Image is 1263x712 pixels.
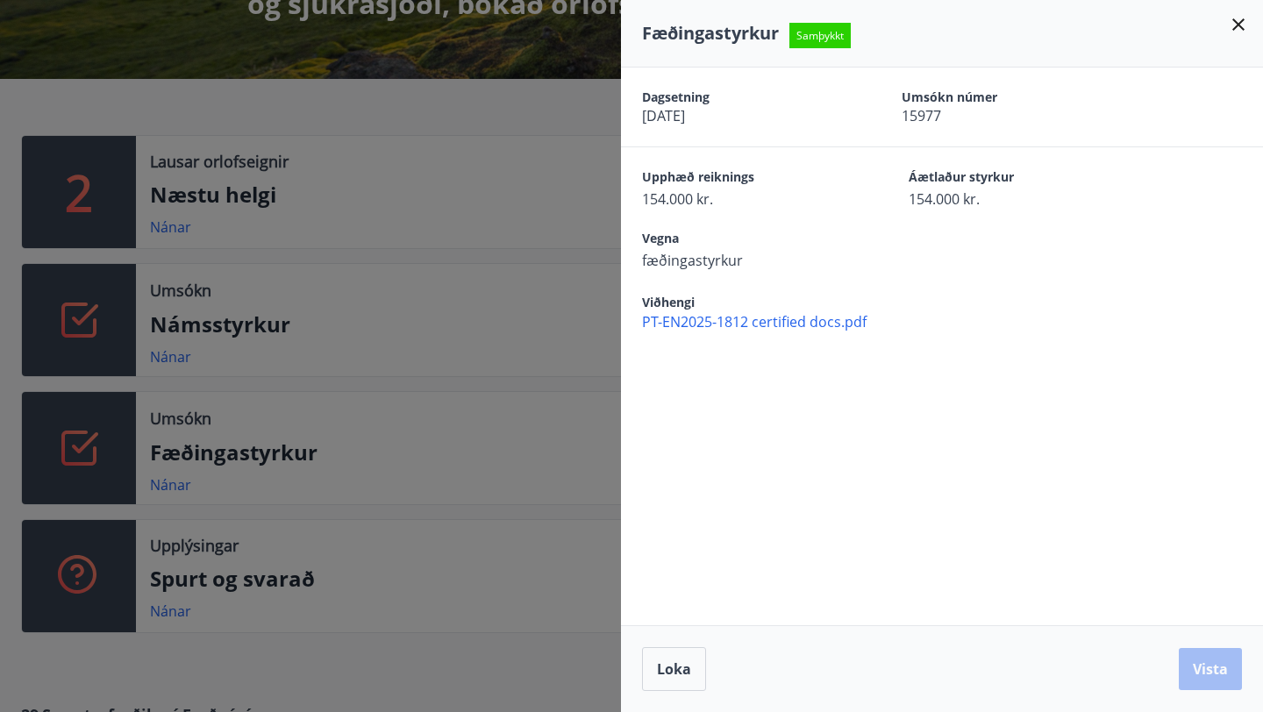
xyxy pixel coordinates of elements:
[642,251,847,270] span: fæðingastyrkur
[642,168,847,189] span: Upphæð reiknings
[642,106,840,125] span: [DATE]
[789,23,851,48] span: Samþykkt
[642,21,779,45] span: Fæðingastyrkur
[642,189,847,209] span: 154.000 kr.
[902,106,1100,125] span: 15977
[657,659,691,679] span: Loka
[642,89,840,106] span: Dagsetning
[642,230,847,251] span: Vegna
[642,647,706,691] button: Loka
[642,312,1263,331] span: PT-EN2025-1812 certified docs.pdf
[642,294,695,310] span: Viðhengi
[909,189,1114,209] span: 154.000 kr.
[902,89,1100,106] span: Umsókn númer
[909,168,1114,189] span: Áætlaður styrkur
